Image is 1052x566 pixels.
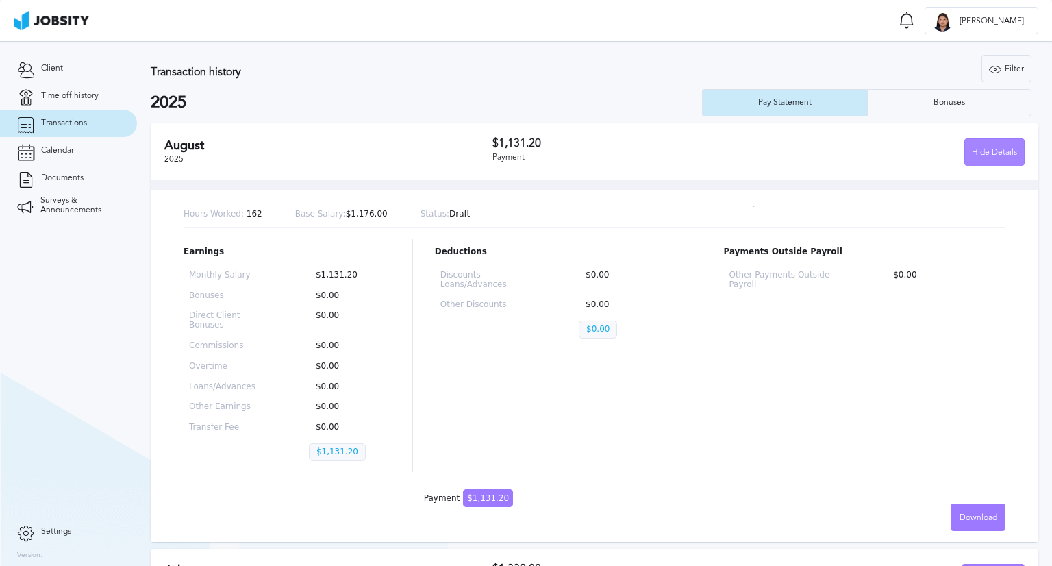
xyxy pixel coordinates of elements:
[751,98,818,108] div: Pay Statement
[492,153,759,162] div: Payment
[151,66,632,78] h3: Transaction history
[981,55,1031,82] button: Filter
[702,89,867,116] button: Pay Statement
[41,527,71,537] span: Settings
[41,64,63,73] span: Client
[867,89,1032,116] button: Bonuses
[964,138,1025,166] button: Hide Details
[184,247,390,257] p: Earnings
[189,341,265,351] p: Commissions
[579,271,673,290] p: $0.00
[41,119,87,128] span: Transactions
[189,271,265,280] p: Monthly Salary
[309,311,385,330] p: $0.00
[184,210,262,219] p: 162
[440,271,535,290] p: Discounts Loans/Advances
[295,209,346,219] span: Base Salary:
[440,300,535,310] p: Other Discounts
[463,489,513,507] span: $1,131.20
[309,362,385,371] p: $0.00
[927,98,972,108] div: Bonuses
[309,423,385,432] p: $0.00
[309,443,366,461] p: $1,131.20
[424,494,513,504] div: Payment
[435,247,679,257] p: Deductions
[492,137,759,149] h3: $1,131.20
[421,210,471,219] p: Draft
[17,552,42,560] label: Version:
[886,271,1000,290] p: $0.00
[723,247,1005,257] p: Payments Outside Payroll
[953,16,1031,26] span: [PERSON_NAME]
[309,291,385,301] p: $0.00
[309,382,385,392] p: $0.00
[164,154,184,164] span: 2025
[41,173,84,183] span: Documents
[14,11,89,30] img: ab4bad089aa723f57921c736e9817d99.png
[925,7,1038,34] button: K[PERSON_NAME]
[421,209,449,219] span: Status:
[184,209,244,219] span: Hours Worked:
[960,513,997,523] span: Download
[309,402,385,412] p: $0.00
[189,362,265,371] p: Overtime
[951,504,1005,531] button: Download
[965,139,1024,167] div: Hide Details
[295,210,388,219] p: $1,176.00
[40,196,120,215] span: Surveys & Announcements
[151,93,702,112] h2: 2025
[189,423,265,432] p: Transfer Fee
[164,138,492,153] h2: August
[579,321,617,339] p: $0.00
[41,146,74,156] span: Calendar
[189,311,265,330] p: Direct Client Bonuses
[309,271,385,280] p: $1,131.20
[579,300,673,310] p: $0.00
[729,271,842,290] p: Other Payments Outside Payroll
[982,56,1031,83] div: Filter
[189,291,265,301] p: Bonuses
[189,382,265,392] p: Loans/Advances
[932,11,953,32] div: K
[41,91,99,101] span: Time off history
[189,402,265,412] p: Other Earnings
[309,341,385,351] p: $0.00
